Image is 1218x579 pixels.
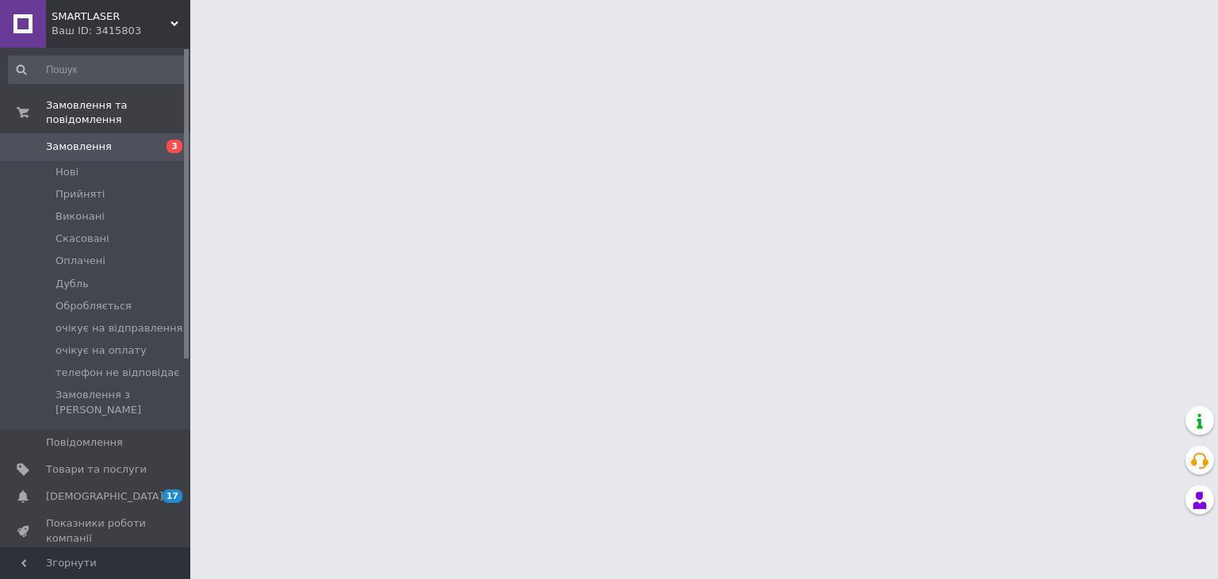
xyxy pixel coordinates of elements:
[46,435,123,450] span: Повідомлення
[56,209,105,224] span: Виконані
[56,277,89,291] span: Дубль
[46,516,147,545] span: Показники роботи компанії
[8,56,187,84] input: Пошук
[56,254,105,268] span: Оплачені
[46,462,147,477] span: Товари та послуги
[56,366,179,380] span: телефон не відповідає
[46,98,190,127] span: Замовлення та повідомлення
[52,10,170,24] span: SMARTLASER
[56,321,182,336] span: очікує на відправлення
[56,187,105,201] span: Прийняті
[167,140,182,153] span: 3
[46,489,163,504] span: [DEMOGRAPHIC_DATA]
[56,388,186,416] span: Замовлення з [PERSON_NAME]
[56,343,147,358] span: очікує на оплату
[56,299,132,313] span: Обробляється
[56,232,109,246] span: Скасовані
[56,165,79,179] span: Нові
[52,24,190,38] div: Ваш ID: 3415803
[163,489,182,503] span: 17
[46,140,112,154] span: Замовлення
